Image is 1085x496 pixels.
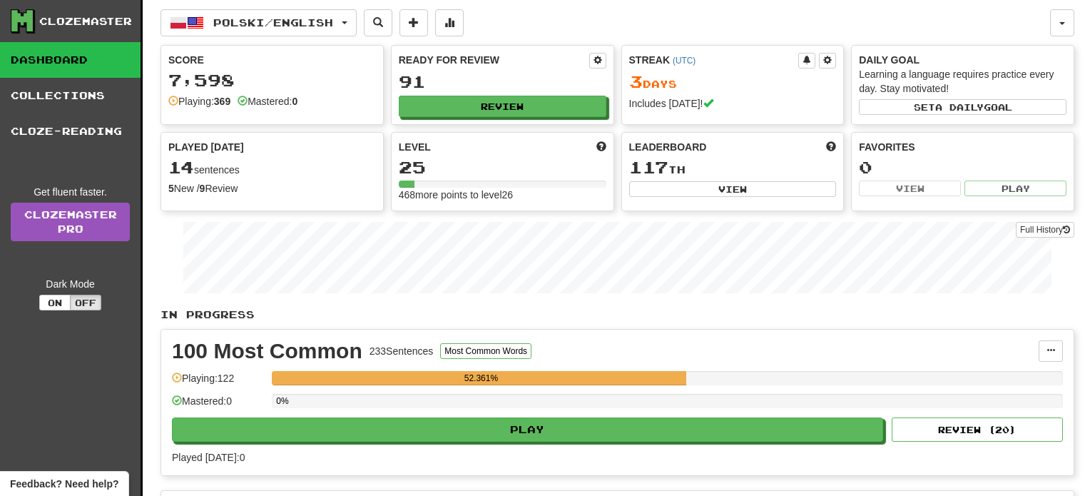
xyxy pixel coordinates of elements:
[399,53,589,67] div: Ready for Review
[292,96,297,107] strong: 0
[892,417,1063,442] button: Review (20)
[629,73,837,91] div: Day s
[172,394,265,417] div: Mastered: 0
[859,140,1066,154] div: Favorites
[673,56,696,66] a: (UTC)
[935,102,984,112] span: a daily
[629,96,837,111] div: Includes [DATE]!
[859,99,1066,115] button: Seta dailygoal
[238,94,297,108] div: Mastered:
[172,452,245,463] span: Played [DATE]: 0
[859,158,1066,176] div: 0
[172,417,883,442] button: Play
[629,157,668,177] span: 117
[399,96,606,117] button: Review
[629,158,837,177] div: th
[964,181,1066,196] button: Play
[200,183,205,194] strong: 9
[629,53,799,67] div: Streak
[629,71,643,91] span: 3
[629,181,837,197] button: View
[213,16,333,29] span: Polski / English
[370,344,434,358] div: 233 Sentences
[859,67,1066,96] div: Learning a language requires practice every day. Stay motivated!
[168,71,376,89] div: 7,598
[11,203,130,241] a: ClozemasterPro
[399,188,606,202] div: 468 more points to level 26
[364,9,392,36] button: Search sentences
[596,140,606,154] span: Score more points to level up
[859,181,961,196] button: View
[826,140,836,154] span: This week in points, UTC
[168,140,244,154] span: Played [DATE]
[161,308,1074,322] p: In Progress
[168,157,194,177] span: 14
[11,185,130,199] div: Get fluent faster.
[399,73,606,91] div: 91
[161,9,357,36] button: Polski/English
[168,158,376,177] div: sentences
[440,343,531,359] button: Most Common Words
[435,9,464,36] button: More stats
[399,158,606,176] div: 25
[39,295,71,310] button: On
[168,181,376,196] div: New / Review
[168,183,174,194] strong: 5
[172,371,265,395] div: Playing: 122
[11,277,130,291] div: Dark Mode
[859,53,1066,67] div: Daily Goal
[399,9,428,36] button: Add sentence to collection
[629,140,707,154] span: Leaderboard
[10,477,118,491] span: Open feedback widget
[214,96,230,107] strong: 369
[172,340,362,362] div: 100 Most Common
[70,295,101,310] button: Off
[168,53,376,67] div: Score
[276,371,686,385] div: 52.361%
[168,94,230,108] div: Playing:
[39,14,132,29] div: Clozemaster
[399,140,431,154] span: Level
[1016,222,1074,238] button: Full History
